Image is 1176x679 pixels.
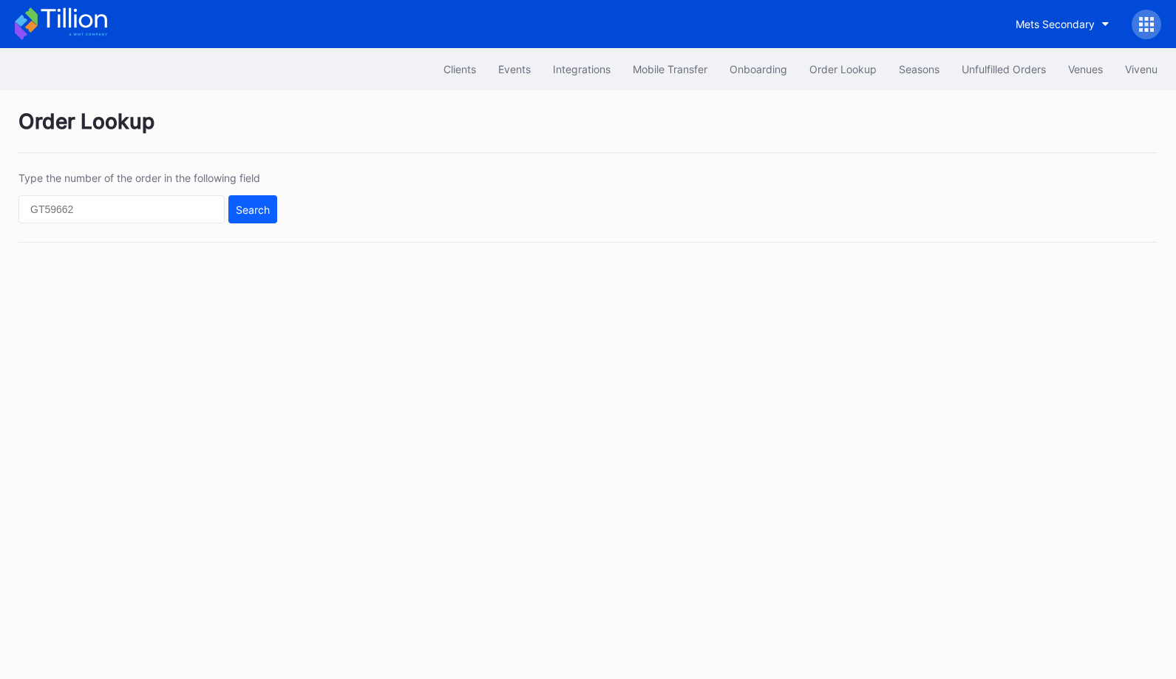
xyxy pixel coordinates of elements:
[899,63,939,75] div: Seasons
[487,55,542,83] button: Events
[498,63,531,75] div: Events
[951,55,1057,83] button: Unfulfilled Orders
[962,63,1046,75] div: Unfulfilled Orders
[1114,55,1169,83] button: Vivenu
[236,203,270,216] div: Search
[553,63,611,75] div: Integrations
[718,55,798,83] button: Onboarding
[18,195,225,223] input: GT59662
[798,55,888,83] button: Order Lookup
[622,55,718,83] button: Mobile Transfer
[18,172,277,184] div: Type the number of the order in the following field
[633,63,707,75] div: Mobile Transfer
[1057,55,1114,83] button: Venues
[18,109,1158,153] div: Order Lookup
[443,63,476,75] div: Clients
[1125,63,1158,75] div: Vivenu
[888,55,951,83] button: Seasons
[1068,63,1103,75] div: Venues
[228,195,277,223] button: Search
[1005,10,1121,38] button: Mets Secondary
[432,55,487,83] button: Clients
[1016,18,1095,30] div: Mets Secondary
[730,63,787,75] div: Onboarding
[809,63,877,75] div: Order Lookup
[542,55,622,83] button: Integrations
